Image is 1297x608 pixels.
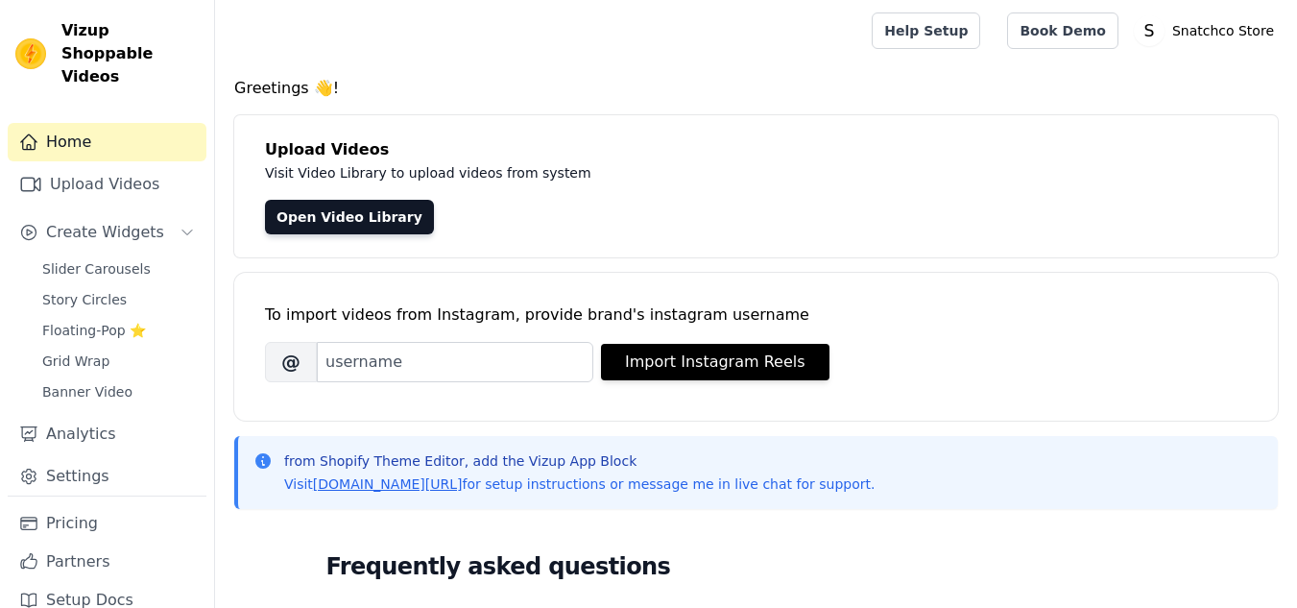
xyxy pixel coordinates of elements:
p: from Shopify Theme Editor, add the Vizup App Block [284,451,875,471]
span: Floating-Pop ⭐ [42,321,146,340]
a: Slider Carousels [31,255,206,282]
span: @ [265,342,317,382]
a: Open Video Library [265,200,434,234]
a: Help Setup [872,12,980,49]
div: To import videos from Instagram, provide brand's instagram username [265,304,1247,327]
a: Upload Videos [8,165,206,204]
span: Story Circles [42,290,127,309]
a: Home [8,123,206,161]
h4: Greetings 👋! [234,77,1278,100]
button: Import Instagram Reels [601,344,829,380]
img: Vizup [15,38,46,69]
span: Create Widgets [46,221,164,244]
p: Snatchco Store [1165,13,1282,48]
span: Slider Carousels [42,259,151,279]
a: Floating-Pop ⭐ [31,317,206,344]
h2: Frequently asked questions [326,547,1187,586]
button: S Snatchco Store [1134,13,1282,48]
a: Story Circles [31,286,206,313]
a: Grid Wrap [31,348,206,375]
a: Banner Video [31,378,206,405]
button: Create Widgets [8,213,206,252]
p: Visit for setup instructions or message me in live chat for support. [284,474,875,494]
a: [DOMAIN_NAME][URL] [313,476,463,492]
text: S [1143,21,1154,40]
a: Partners [8,543,206,581]
h4: Upload Videos [265,138,1247,161]
a: Book Demo [1007,12,1117,49]
span: Grid Wrap [42,352,109,371]
span: Vizup Shoppable Videos [61,19,199,88]
p: Visit Video Library to upload videos from system [265,161,1125,184]
a: Analytics [8,415,206,453]
input: username [317,342,593,382]
a: Pricing [8,504,206,543]
span: Banner Video [42,382,132,401]
a: Settings [8,457,206,496]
